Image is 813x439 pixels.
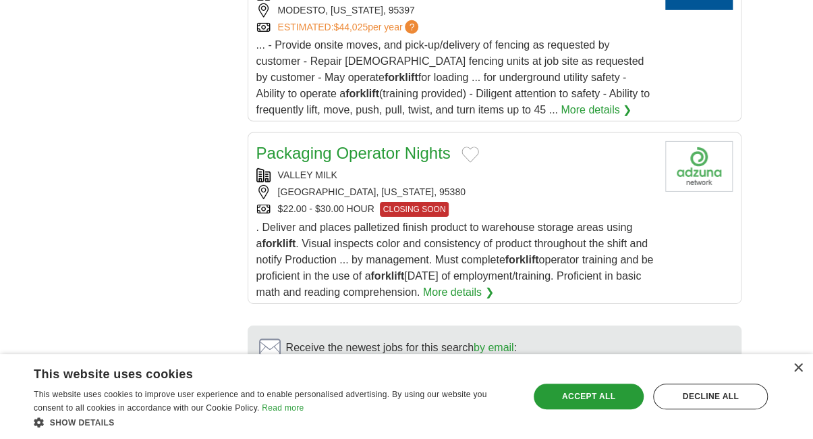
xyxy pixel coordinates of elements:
[34,362,480,382] div: This website uses cookies
[345,88,379,99] strong: forklift
[34,390,486,413] span: This website uses cookies to improve user experience and to enable personalised advertising. By u...
[286,340,517,356] span: Receive the newest jobs for this search :
[505,254,539,265] strong: forklift
[278,20,422,34] a: ESTIMATED:$44,025per year?
[256,168,654,182] div: VALLEY MILK
[423,284,494,301] a: More details ❯
[256,202,654,217] div: $22.00 - $30.00 HOUR
[256,39,650,115] span: ... - Provide onsite moves, and pick-up/delivery of fencing as requested by customer - Repair [DE...
[561,102,632,118] a: More details ❯
[380,202,449,217] span: CLOSING SOON
[474,342,514,353] a: by email
[333,22,368,32] span: $44,025
[256,222,654,298] span: . Deliver and places palletized finish product to warehouse storage areas using a . Visual inspec...
[665,141,733,192] img: Company logo
[262,238,296,249] strong: forklift
[50,418,115,428] span: Show details
[405,20,418,34] span: ?
[262,403,304,413] a: Read more, opens a new window
[461,147,479,163] button: Add to favorite jobs
[256,144,451,162] a: Packaging Operator Nights
[34,415,514,429] div: Show details
[385,72,418,83] strong: forklift
[370,270,404,282] strong: forklift
[534,384,644,409] div: Accept all
[256,3,654,18] div: MODESTO, [US_STATE], 95397
[793,363,803,373] div: Close
[256,185,654,199] div: [GEOGRAPHIC_DATA], [US_STATE], 95380
[653,384,768,409] div: Decline all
